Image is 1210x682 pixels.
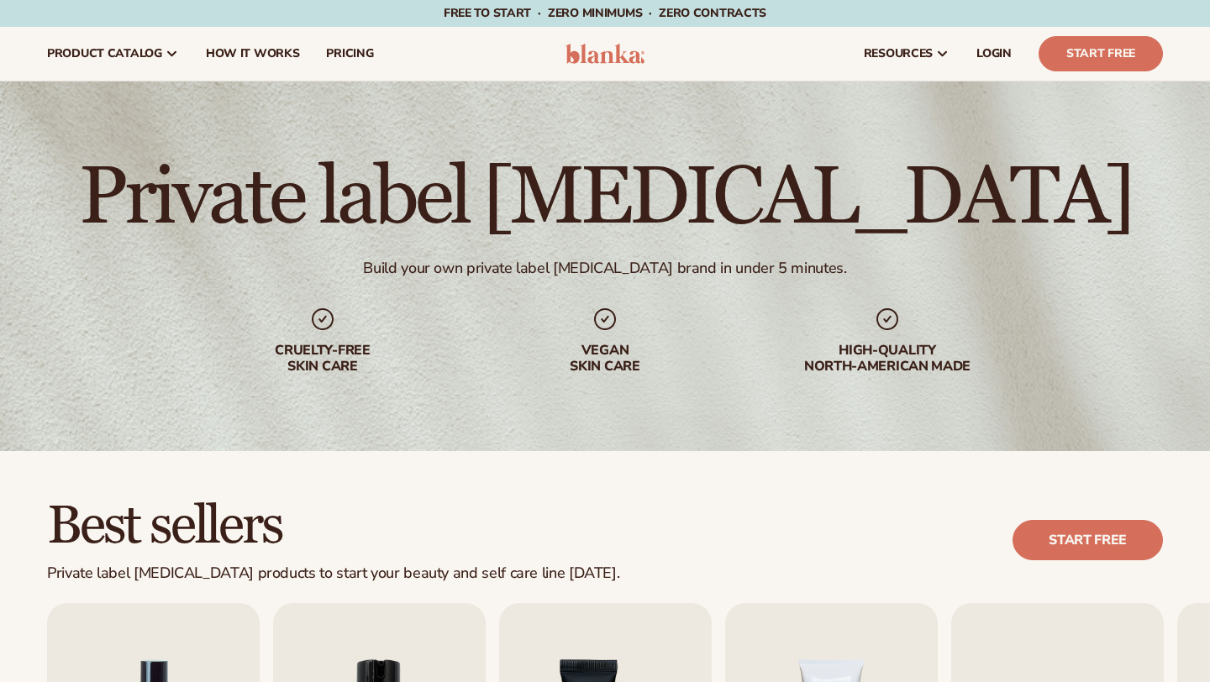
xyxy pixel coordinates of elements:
[363,259,846,278] div: Build your own private label [MEDICAL_DATA] brand in under 5 minutes.
[850,27,963,81] a: resources
[79,158,1132,239] h1: Private label [MEDICAL_DATA]
[1013,520,1163,560] a: Start free
[192,27,313,81] a: How It Works
[313,27,387,81] a: pricing
[206,47,300,60] span: How It Works
[47,564,619,583] div: Private label [MEDICAL_DATA] products to start your beauty and self care line [DATE].
[444,5,766,21] span: Free to start · ZERO minimums · ZERO contracts
[34,27,192,81] a: product catalog
[47,498,619,554] h2: Best sellers
[780,343,995,375] div: High-quality North-american made
[864,47,933,60] span: resources
[976,47,1012,60] span: LOGIN
[47,47,162,60] span: product catalog
[215,343,430,375] div: Cruelty-free skin care
[497,343,713,375] div: Vegan skin care
[963,27,1025,81] a: LOGIN
[326,47,373,60] span: pricing
[1039,36,1163,71] a: Start Free
[566,44,645,64] img: logo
